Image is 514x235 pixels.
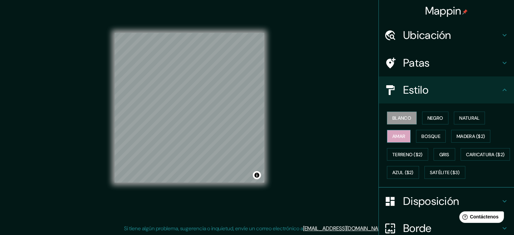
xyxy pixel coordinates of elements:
button: Activar o desactivar atribución [253,171,261,179]
font: Negro [427,115,443,121]
font: Gris [439,151,449,158]
div: Estilo [379,76,514,103]
font: Azul ($2) [392,170,414,176]
font: Madera ($2) [457,133,485,139]
button: Azul ($2) [387,166,419,179]
a: [EMAIL_ADDRESS][DOMAIN_NAME] [303,225,387,232]
font: Patas [403,56,430,70]
iframe: Lanzador de widgets de ayuda [454,209,507,228]
font: Estilo [403,83,429,97]
button: Caricatura ($2) [461,148,510,161]
font: Ubicación [403,28,451,42]
button: Madera ($2) [451,130,490,143]
div: Ubicación [379,22,514,49]
button: Negro [422,112,449,124]
font: Satélite ($3) [430,170,460,176]
font: Disposición [403,194,459,208]
button: Terreno ($2) [387,148,428,161]
button: Natural [454,112,485,124]
div: Disposición [379,188,514,215]
font: Natural [459,115,480,121]
font: Amar [392,133,405,139]
button: Satélite ($3) [424,166,465,179]
button: Amar [387,130,411,143]
button: Bosque [416,130,446,143]
font: Blanco [392,115,411,121]
font: Mappin [425,4,461,18]
font: Si tiene algún problema, sugerencia o inquietud, envíe un correo electrónico a [124,225,303,232]
font: Caricatura ($2) [466,151,505,158]
button: Blanco [387,112,417,124]
button: Gris [434,148,455,161]
font: Terreno ($2) [392,151,423,158]
div: Patas [379,49,514,76]
font: Bosque [421,133,440,139]
canvas: Mapa [115,33,264,183]
img: pin-icon.png [462,9,468,15]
